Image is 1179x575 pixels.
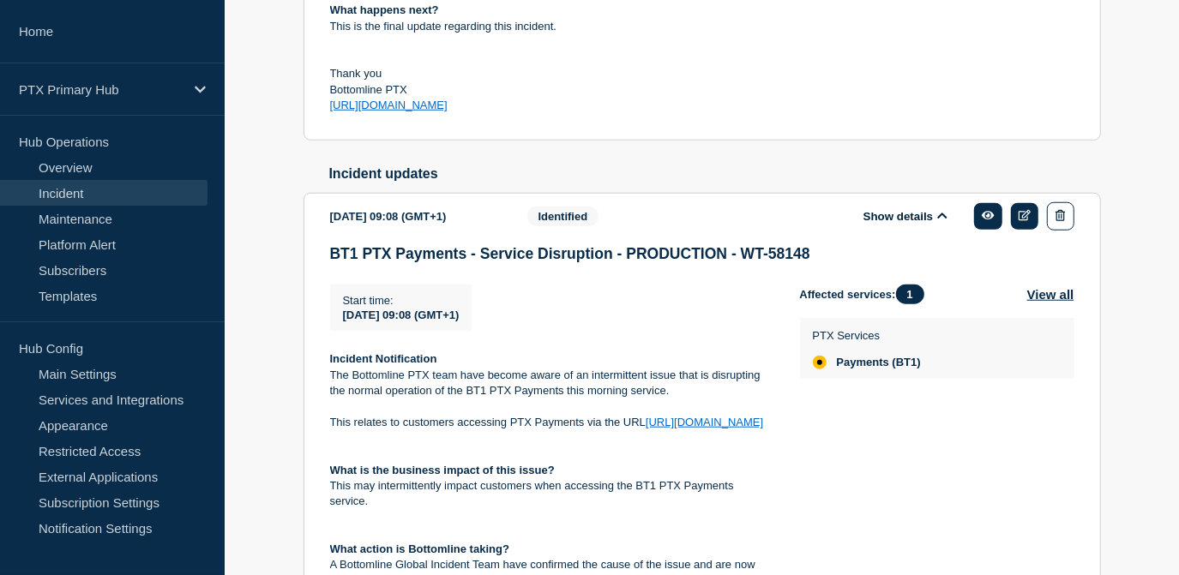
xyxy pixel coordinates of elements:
[800,285,933,304] span: Affected services:
[343,308,460,321] span: [DATE] 09:08 (GMT+1)
[646,416,763,428] a: [URL][DOMAIN_NAME]
[330,245,1074,263] h3: BT1 PTX Payments - Service Disruption - PRODUCTION - WT-58148
[330,3,439,16] strong: What happens next?
[330,542,509,555] strong: What action is Bottomline taking?
[858,209,953,224] button: Show details
[896,285,924,304] span: 1
[527,207,599,226] span: Identified
[813,356,827,369] div: affected
[1027,285,1074,304] button: View all
[330,352,437,365] strong: Incident Notification
[330,464,555,476] strong: What is the business impact of this issue?
[330,99,448,111] a: [URL][DOMAIN_NAME]
[813,329,921,342] p: PTX Services
[343,294,460,307] p: Start time :
[330,202,502,231] div: [DATE] 09:08 (GMT+1)
[330,478,773,510] p: This may intermittently impact customers when accessing the BT1 PTX Payments service.
[330,19,773,34] p: This is the final update regarding this incident.
[330,368,773,399] p: The Bottomline PTX team have become aware of an intermittent issue that is disrupting the normal ...
[19,82,183,97] p: PTX Primary Hub
[329,166,1101,182] h2: Incident updates
[330,66,773,81] p: Thank you
[330,82,773,98] p: Bottomline PTX
[837,356,921,369] span: Payments (BT1)
[330,415,773,430] p: This relates to customers accessing PTX Payments via the URL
